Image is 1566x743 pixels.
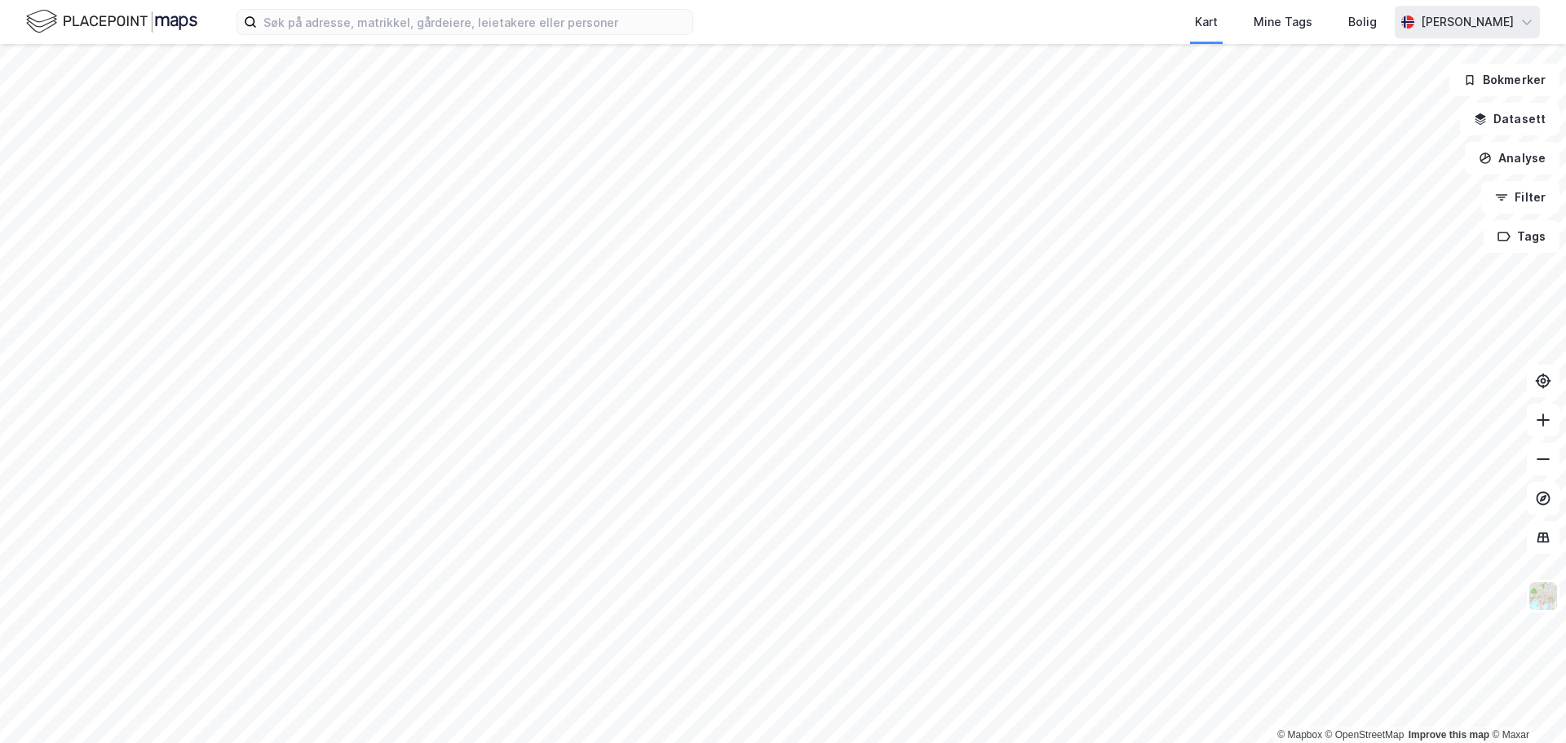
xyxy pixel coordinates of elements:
input: Søk på adresse, matrikkel, gårdeiere, leietakere eller personer [257,10,692,34]
button: Bokmerker [1449,64,1559,96]
button: Datasett [1460,103,1559,135]
div: Kart [1195,12,1218,32]
a: Improve this map [1409,729,1489,741]
button: Analyse [1465,142,1559,175]
iframe: Chat Widget [1484,665,1566,743]
a: OpenStreetMap [1325,729,1405,741]
div: Bolig [1348,12,1377,32]
img: Z [1528,581,1559,612]
a: Mapbox [1277,729,1322,741]
button: Filter [1481,181,1559,214]
img: logo.f888ab2527a4732fd821a326f86c7f29.svg [26,7,197,36]
div: [PERSON_NAME] [1421,12,1514,32]
button: Tags [1484,220,1559,253]
div: Mine Tags [1254,12,1312,32]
